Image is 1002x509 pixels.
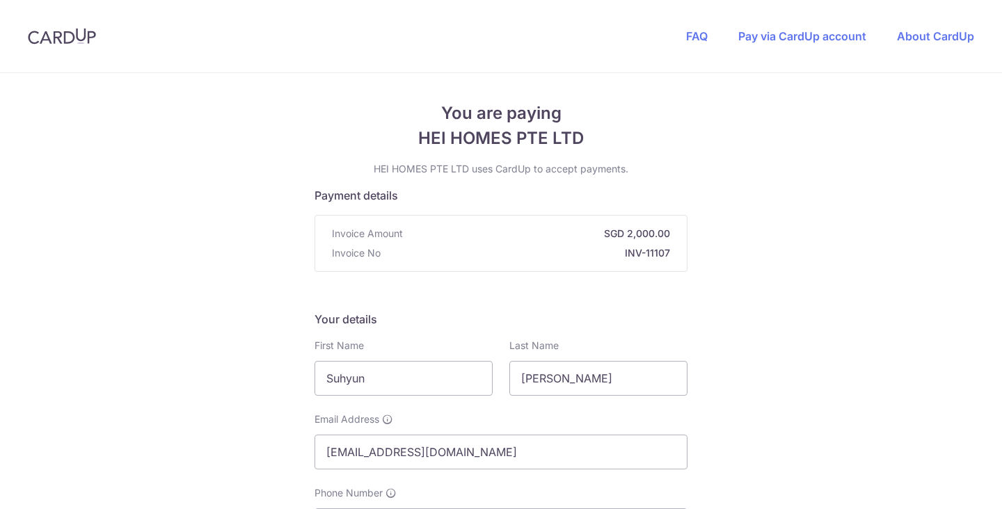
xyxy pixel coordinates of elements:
span: Email Address [315,412,379,426]
a: FAQ [686,29,708,43]
a: About CardUp [897,29,974,43]
span: Invoice No [332,246,381,260]
span: You are paying [315,101,687,126]
h5: Your details [315,311,687,328]
input: First name [315,361,493,396]
strong: INV-11107 [386,246,670,260]
span: Phone Number [315,486,383,500]
span: HEI HOMES PTE LTD [315,126,687,151]
span: Invoice Amount [332,227,403,241]
a: Pay via CardUp account [738,29,866,43]
label: Last Name [509,339,559,353]
label: First Name [315,339,364,353]
input: Email address [315,435,687,469]
p: HEI HOMES PTE LTD uses CardUp to accept payments. [315,162,687,176]
h5: Payment details [315,187,687,204]
img: CardUp [28,28,96,45]
strong: SGD 2,000.00 [408,227,670,241]
input: Last name [509,361,687,396]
